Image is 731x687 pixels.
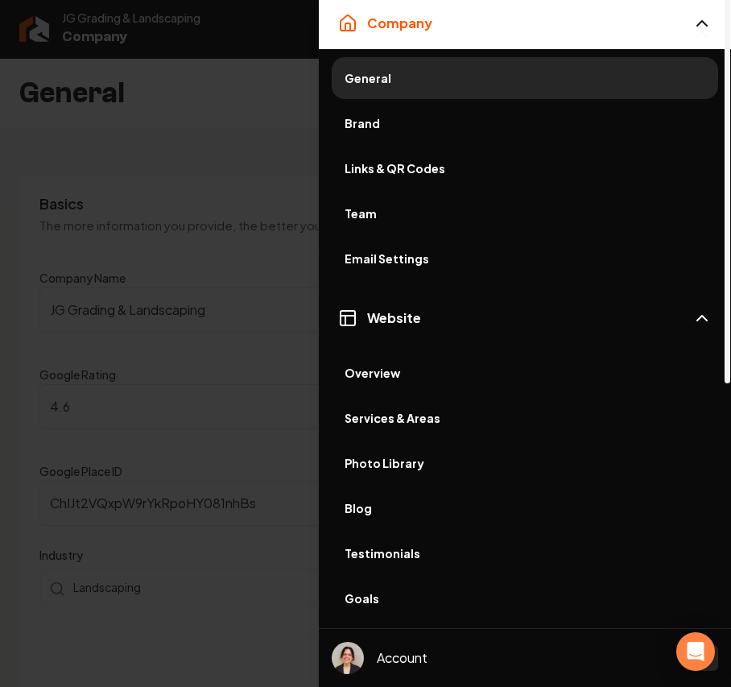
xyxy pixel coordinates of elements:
span: Company [367,14,432,33]
span: General [345,70,705,86]
span: Brand [345,115,705,131]
div: Company [319,49,731,286]
span: Team [345,205,705,221]
span: Testimonials [345,545,705,561]
span: Website [367,308,421,328]
span: Overview [345,365,705,381]
span: Services & Areas [345,410,705,426]
span: Goals [345,590,705,606]
img: Brisa Leon [332,642,364,674]
span: Blog [345,500,705,516]
span: Photo Library [345,455,705,471]
button: Open user button [332,642,364,674]
span: Account [377,648,427,668]
button: Website [319,292,731,344]
span: Email Settings [345,250,705,267]
span: Links & QR Codes [345,160,705,176]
